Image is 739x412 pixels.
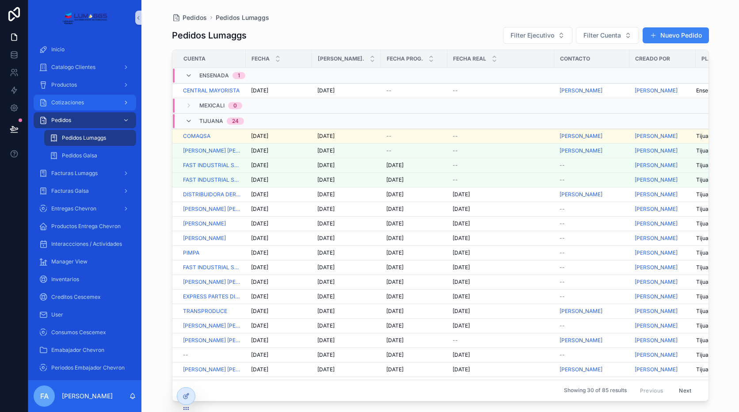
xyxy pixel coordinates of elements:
[635,278,678,286] a: [PERSON_NAME]
[635,147,678,154] span: [PERSON_NAME]
[635,235,678,242] a: [PERSON_NAME]
[216,13,269,22] a: Pedidos Lumaggs
[183,176,240,183] a: FAST INDUSTRIAL SUPPLIES
[696,176,715,183] span: Tijuana
[386,293,404,300] span: [DATE]
[251,264,307,271] a: [DATE]
[560,191,624,198] a: [PERSON_NAME]
[183,249,199,256] a: PIMPA
[386,264,404,271] span: [DATE]
[183,293,240,300] a: EXPRESS PARTES DIESEL
[560,133,602,140] a: [PERSON_NAME]
[183,162,240,169] a: FAST INDUSTRIAL SUPPLIES
[183,147,240,154] a: [PERSON_NAME] [PERSON_NAME]
[251,278,268,286] span: [DATE]
[635,206,678,213] a: [PERSON_NAME]
[28,35,141,380] div: scrollable content
[183,264,240,271] a: FAST INDUSTRIAL SUPPLIES
[696,278,715,286] span: Tijuana
[696,147,715,154] span: Tijuana
[560,220,565,227] span: --
[696,249,715,256] span: Tijuana
[635,278,690,286] a: [PERSON_NAME]
[453,147,549,154] a: --
[34,201,136,217] a: Entregas Chevron
[183,278,240,286] a: [PERSON_NAME] [PERSON_NAME] [PERSON_NAME]
[51,170,98,177] span: Facturas Lumaggs
[635,293,678,300] a: [PERSON_NAME]
[386,278,442,286] a: [DATE]
[317,235,335,242] span: [DATE]
[386,249,404,256] span: [DATE]
[386,133,392,140] span: --
[635,191,678,198] a: [PERSON_NAME]
[199,72,229,79] span: Ensenada
[503,27,572,44] button: Select Button
[635,264,678,271] a: [PERSON_NAME]
[44,130,136,146] a: Pedidos Lumaggs
[183,191,240,198] a: DISTRIBUIDORA DERMAT
[560,147,602,154] a: [PERSON_NAME]
[251,249,307,256] a: [DATE]
[317,191,376,198] a: [DATE]
[51,46,65,53] span: Inicio
[453,176,549,183] a: --
[317,147,376,154] a: [DATE]
[560,264,624,271] a: --
[696,206,715,213] span: Tijuana
[635,87,678,94] a: [PERSON_NAME]
[251,293,307,300] a: [DATE]
[560,87,602,94] a: [PERSON_NAME]
[251,147,307,154] a: [DATE]
[453,87,458,94] span: --
[251,220,307,227] a: [DATE]
[635,133,678,140] span: [PERSON_NAME]
[453,133,549,140] a: --
[560,235,565,242] span: --
[453,278,549,286] a: [DATE]
[251,206,307,213] a: [DATE]
[560,220,624,227] a: --
[317,206,335,213] span: [DATE]
[51,276,79,283] span: Inventarios
[251,278,307,286] a: [DATE]
[183,235,226,242] a: [PERSON_NAME]
[183,220,226,227] a: [PERSON_NAME]
[696,293,715,300] span: Tijuana
[183,133,210,140] span: COMAQSA
[317,206,376,213] a: [DATE]
[251,176,307,183] a: [DATE]
[183,133,240,140] a: COMAQSA
[453,235,549,242] a: [DATE]
[34,95,136,111] a: Cotizaciones
[635,249,690,256] a: [PERSON_NAME]
[453,249,549,256] a: [DATE]
[183,249,240,256] a: PIMPA
[560,293,565,300] span: --
[317,249,335,256] span: [DATE]
[62,152,97,159] span: Pedidos Galsa
[386,87,392,94] span: --
[453,206,549,213] a: [DATE]
[51,99,84,106] span: Cotizaciones
[251,133,307,140] a: [DATE]
[453,176,458,183] span: --
[453,206,470,213] span: [DATE]
[183,308,227,315] span: TRANSPRODUCE
[453,220,470,227] span: [DATE]
[386,220,442,227] a: [DATE]
[560,176,624,183] a: --
[635,249,678,256] span: [PERSON_NAME]
[251,249,268,256] span: [DATE]
[453,235,470,242] span: [DATE]
[183,206,240,213] span: [PERSON_NAME] [PERSON_NAME]
[635,235,690,242] a: [PERSON_NAME]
